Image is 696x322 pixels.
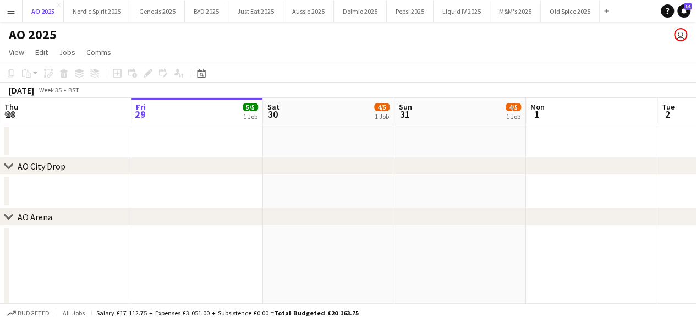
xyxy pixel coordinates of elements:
[18,211,52,222] div: AO Arena
[674,28,687,41] app-user-avatar: Rosie Benjamin
[266,108,280,121] span: 30
[375,112,389,121] div: 1 Job
[96,309,359,317] div: Salary £17 112.75 + Expenses £3 051.00 + Subsistence £0.00 =
[18,309,50,317] span: Budgeted
[228,1,283,22] button: Just Eat 2025
[31,45,52,59] a: Edit
[86,47,111,57] span: Comms
[185,1,228,22] button: BYD 2025
[662,102,675,112] span: Tue
[9,26,57,43] h1: AO 2025
[54,45,80,59] a: Jobs
[35,47,48,57] span: Edit
[23,1,64,22] button: AO 2025
[18,161,65,172] div: AO City Drop
[243,112,257,121] div: 1 Job
[136,102,146,112] span: Fri
[490,1,541,22] button: M&M's 2025
[68,86,79,94] div: BST
[274,309,359,317] span: Total Budgeted £20 163.75
[59,47,75,57] span: Jobs
[36,86,64,94] span: Week 35
[267,102,280,112] span: Sat
[660,108,675,121] span: 2
[530,102,545,112] span: Mon
[134,108,146,121] span: 29
[434,1,490,22] button: Liquid IV 2025
[243,103,258,111] span: 5/5
[506,112,520,121] div: 1 Job
[677,4,690,18] a: 14
[64,1,130,22] button: Nordic Spirit 2025
[82,45,116,59] a: Comms
[283,1,334,22] button: Aussie 2025
[334,1,387,22] button: Dolmio 2025
[9,47,24,57] span: View
[6,307,51,319] button: Budgeted
[541,1,600,22] button: Old Spice 2025
[374,103,390,111] span: 4/5
[397,108,412,121] span: 31
[3,108,18,121] span: 28
[529,108,545,121] span: 1
[4,45,29,59] a: View
[506,103,521,111] span: 4/5
[387,1,434,22] button: Pepsi 2025
[9,85,34,96] div: [DATE]
[4,102,18,112] span: Thu
[399,102,412,112] span: Sun
[684,3,692,10] span: 14
[130,1,185,22] button: Genesis 2025
[61,309,87,317] span: All jobs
